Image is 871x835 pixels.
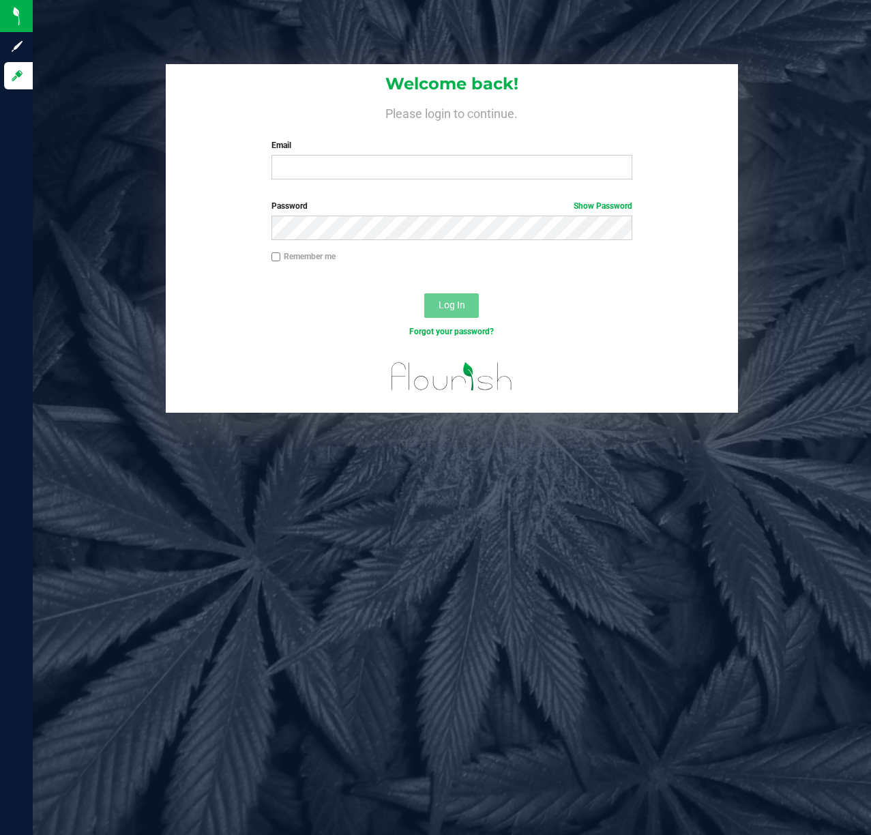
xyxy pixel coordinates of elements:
[271,139,633,151] label: Email
[424,293,479,318] button: Log In
[166,104,738,120] h4: Please login to continue.
[271,201,308,211] span: Password
[166,75,738,93] h1: Welcome back!
[381,352,524,401] img: flourish_logo.svg
[409,327,494,336] a: Forgot your password?
[271,250,336,263] label: Remember me
[574,201,632,211] a: Show Password
[439,299,465,310] span: Log In
[271,252,281,262] input: Remember me
[10,69,24,83] inline-svg: Log in
[10,40,24,53] inline-svg: Sign up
